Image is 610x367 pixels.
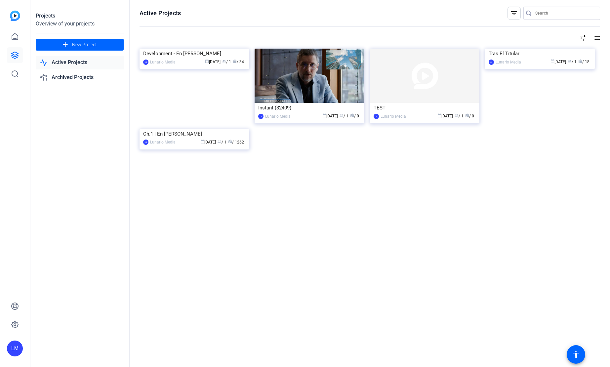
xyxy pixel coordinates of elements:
[340,114,348,118] span: / 1
[233,60,244,64] span: / 34
[568,60,577,64] span: / 1
[496,59,521,65] div: Lunario Media
[455,113,459,117] span: group
[36,20,124,28] div: Overview of your projects
[437,113,441,117] span: calendar_today
[258,103,361,113] div: Instant (32409)
[72,41,97,48] span: New Project
[258,114,264,119] div: LM
[143,140,148,145] div: LM
[218,140,226,144] span: / 1
[200,140,216,144] span: [DATE]
[568,59,572,63] span: group
[233,59,237,63] span: radio
[36,12,124,20] div: Projects
[535,9,595,17] input: Search
[143,129,246,139] div: Ch.1 | En [PERSON_NAME]
[510,9,518,17] mat-icon: filter_list
[592,34,600,42] mat-icon: list
[374,103,476,113] div: TEST
[140,9,181,17] h1: Active Projects
[143,49,246,59] div: Development - En [PERSON_NAME]
[550,60,566,64] span: [DATE]
[550,59,554,63] span: calendar_today
[350,114,359,118] span: / 0
[143,60,148,65] div: LM
[150,139,176,145] div: Lunario Media
[374,114,379,119] div: LM
[205,60,221,64] span: [DATE]
[578,59,582,63] span: radio
[228,140,244,144] span: / 1262
[489,60,494,65] div: LM
[61,41,69,49] mat-icon: add
[455,114,464,118] span: / 1
[465,114,474,118] span: / 0
[579,34,587,42] mat-icon: tune
[350,113,354,117] span: radio
[322,113,326,117] span: calendar_today
[489,49,591,59] div: Tras El Titular
[7,341,23,356] div: LM
[265,113,291,120] div: Lunario Media
[222,60,231,64] span: / 1
[205,59,209,63] span: calendar_today
[222,59,226,63] span: group
[381,113,406,120] div: Lunario Media
[465,113,469,117] span: radio
[218,140,222,143] span: group
[36,56,124,69] a: Active Projects
[200,140,204,143] span: calendar_today
[150,59,176,65] div: Lunario Media
[322,114,338,118] span: [DATE]
[36,71,124,84] a: Archived Projects
[437,114,453,118] span: [DATE]
[340,113,344,117] span: group
[578,60,590,64] span: / 18
[36,39,124,51] button: New Project
[10,11,20,21] img: blue-gradient.svg
[572,350,580,358] mat-icon: accessibility
[228,140,232,143] span: radio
